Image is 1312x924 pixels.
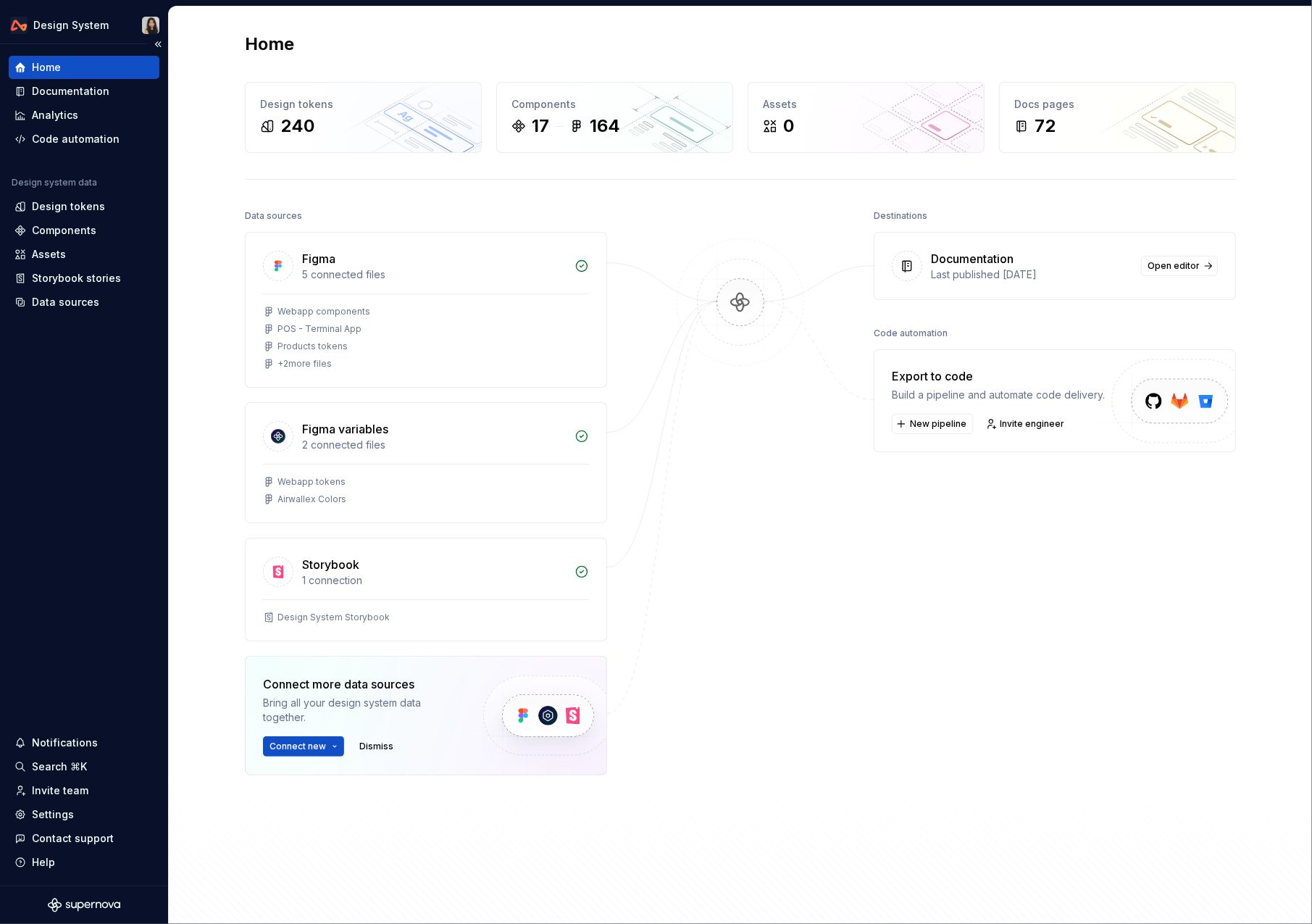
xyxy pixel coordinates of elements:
[32,132,120,146] div: Code automation
[32,223,96,238] div: Components
[302,556,359,573] div: Storybook
[302,573,566,588] div: 1 connection
[245,82,482,153] a: Design tokens240
[32,807,74,822] div: Settings
[148,34,168,54] button: Collapse sidebar
[263,675,459,693] div: Connect more data sources
[9,219,159,242] a: Components
[277,306,370,317] div: Webapp components
[9,56,159,79] a: Home
[277,476,346,488] div: Webapp tokens
[496,82,733,153] a: Components17164
[32,831,114,846] div: Contact support
[277,341,348,352] div: Products tokens
[1000,418,1064,430] span: Invite engineer
[142,17,159,34] img: Xiangjun
[874,206,927,226] div: Destinations
[245,232,607,388] a: Figma5 connected filesWebapp componentsPOS - Terminal AppProducts tokens+2more files
[277,494,346,505] div: Airwallex Colors
[1014,97,1221,112] div: Docs pages
[263,696,459,725] div: Bring all your design system data together.
[9,80,159,103] a: Documentation
[9,195,159,218] a: Design tokens
[32,759,87,774] div: Search ⌘K
[783,115,794,138] div: 0
[245,538,607,641] a: Storybook1 connectionDesign System Storybook
[33,18,109,33] div: Design System
[32,295,99,309] div: Data sources
[32,84,109,99] div: Documentation
[892,367,1105,385] div: Export to code
[9,243,159,266] a: Assets
[277,612,390,623] div: Design System Storybook
[9,755,159,778] button: Search ⌘K
[511,97,718,112] div: Components
[302,438,566,452] div: 2 connected files
[910,418,966,430] span: New pipeline
[260,97,467,112] div: Design tokens
[999,82,1236,153] a: Docs pages72
[302,420,388,438] div: Figma variables
[931,250,1014,267] div: Documentation
[9,851,159,874] button: Help
[359,741,393,752] span: Dismiss
[32,108,78,122] div: Analytics
[245,206,302,226] div: Data sources
[277,323,362,335] div: POS - Terminal App
[1148,260,1200,272] span: Open editor
[9,731,159,754] button: Notifications
[9,827,159,850] button: Contact support
[931,267,1132,282] div: Last published [DATE]
[9,779,159,802] a: Invite team
[48,898,120,912] svg: Supernova Logo
[748,82,985,153] a: Assets0
[9,104,159,127] a: Analytics
[1035,115,1056,138] div: 72
[32,247,66,262] div: Assets
[874,323,948,344] div: Code automation
[9,291,159,314] a: Data sources
[532,115,549,138] div: 17
[1141,256,1218,276] a: Open editor
[892,414,973,434] button: New pipeline
[10,17,28,34] img: 0733df7c-e17f-4421-95a9-ced236ef1ff0.png
[263,736,344,757] button: Connect new
[9,803,159,826] a: Settings
[590,115,620,138] div: 164
[32,271,121,286] div: Storybook stories
[763,97,969,112] div: Assets
[32,783,88,798] div: Invite team
[9,128,159,151] a: Code automation
[3,9,165,41] button: Design SystemXiangjun
[9,267,159,290] a: Storybook stories
[245,33,294,56] h2: Home
[277,358,332,370] div: + 2 more files
[32,60,61,75] div: Home
[302,250,335,267] div: Figma
[280,115,314,138] div: 240
[32,199,105,214] div: Design tokens
[269,741,326,752] span: Connect new
[302,267,566,282] div: 5 connected files
[32,736,98,750] div: Notifications
[892,388,1105,402] div: Build a pipeline and automate code delivery.
[12,177,97,188] div: Design system data
[32,855,55,870] div: Help
[245,402,607,523] a: Figma variables2 connected filesWebapp tokensAirwallex Colors
[353,736,400,757] button: Dismiss
[982,414,1071,434] a: Invite engineer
